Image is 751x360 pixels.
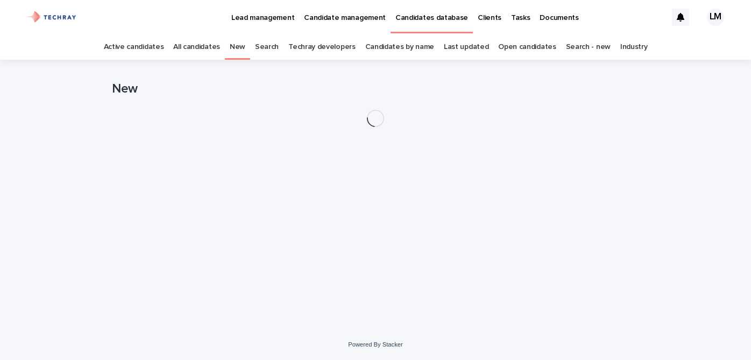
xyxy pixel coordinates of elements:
[620,34,648,60] a: Industry
[230,34,245,60] a: New
[173,34,220,60] a: All candidates
[255,34,279,60] a: Search
[348,341,402,348] a: Powered By Stacker
[498,34,556,60] a: Open candidates
[112,81,639,97] h1: New
[104,34,164,60] a: Active candidates
[444,34,488,60] a: Last updated
[566,34,611,60] a: Search - new
[707,9,724,26] div: LM
[22,6,81,28] img: xG6Muz3VQV2JDbePcW7p
[365,34,434,60] a: Candidates by name
[288,34,355,60] a: Techray developers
